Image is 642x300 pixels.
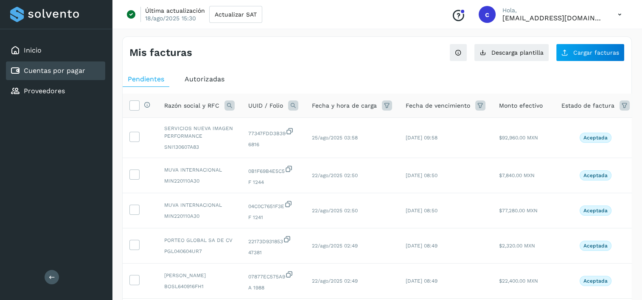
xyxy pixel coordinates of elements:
[164,201,235,209] span: MUVA INTERNACIONAL
[6,61,105,80] div: Cuentas por pagar
[248,141,298,148] span: 6816
[312,172,358,178] span: 22/ago/2025 02:50
[406,208,437,214] span: [DATE] 08:50
[248,284,298,292] span: A 1988
[248,200,298,210] span: 04C0C7651F3E
[406,172,437,178] span: [DATE] 08:50
[583,243,608,249] p: Aceptada
[164,177,235,185] span: MIN220110A30
[248,214,298,221] span: F 1241
[499,208,538,214] span: $77,280.00 MXN
[406,278,437,284] span: [DATE] 08:49
[248,127,298,137] span: 77347FDD3B39
[502,14,604,22] p: cxp@53cargo.com
[164,101,219,110] span: Razón social y RFC
[128,75,164,83] span: Pendientes
[164,283,235,290] span: BOSL640916FH1
[164,143,235,151] span: SNI130607A83
[573,50,619,56] span: Cargar facturas
[248,270,298,281] span: 07877EC575A9
[209,6,262,23] button: Actualizar SAT
[248,178,298,186] span: F 1244
[215,11,257,17] span: Actualizar SAT
[499,278,538,284] span: $22,400.00 MXN
[406,101,470,110] span: Fecha de vencimiento
[164,236,235,244] span: PORTEO GLOBAL SA DE CV
[556,44,625,61] button: Cargar facturas
[164,272,235,279] span: [PERSON_NAME]
[312,135,358,141] span: 25/ago/2025 03:58
[583,278,608,284] p: Aceptada
[499,135,538,141] span: $92,960.00 MXN
[6,41,105,60] div: Inicio
[185,75,224,83] span: Autorizadas
[583,208,608,214] p: Aceptada
[406,243,437,249] span: [DATE] 08:49
[6,82,105,100] div: Proveedores
[24,87,65,95] a: Proveedores
[499,101,543,110] span: Monto efectivo
[502,7,604,14] p: Hola,
[164,125,235,140] span: SERVICIOS NUEVA IMAGEN PERFORMANCE
[145,7,205,14] p: Última actualización
[164,166,235,174] span: MUVA INTERNACIONAL
[248,165,298,175] span: 0B1F69B4E5C5
[561,101,614,110] span: Estado de factura
[24,46,42,54] a: Inicio
[312,278,358,284] span: 22/ago/2025 02:49
[406,135,437,141] span: [DATE] 09:58
[145,14,196,22] p: 18/ago/2025 15:30
[499,243,535,249] span: $2,320.00 MXN
[312,243,358,249] span: 22/ago/2025 02:49
[312,208,358,214] span: 22/ago/2025 02:50
[312,101,377,110] span: Fecha y hora de carga
[474,44,549,61] button: Descarga plantilla
[164,247,235,255] span: PGL040604UR7
[24,67,85,75] a: Cuentas por pagar
[499,172,535,178] span: $7,840.00 MXN
[164,212,235,220] span: MIN220110A30
[248,235,298,245] span: 22173D931853
[583,172,608,178] p: Aceptada
[129,47,192,59] h4: Mis facturas
[583,135,608,141] p: Aceptada
[491,50,544,56] span: Descarga plantilla
[248,249,298,256] span: 47381
[248,101,283,110] span: UUID / Folio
